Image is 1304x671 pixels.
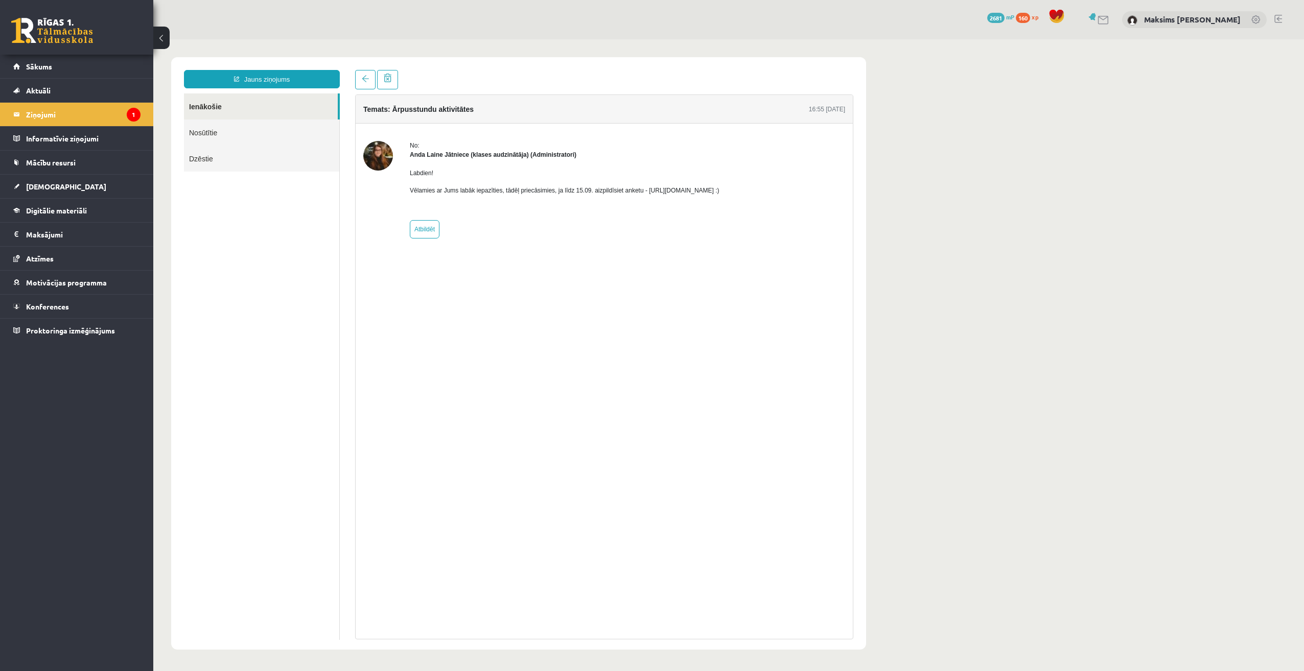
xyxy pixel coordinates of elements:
legend: Ziņojumi [26,103,141,126]
img: Anda Laine Jātniece (klases audzinātāja) [210,102,240,131]
a: Proktoringa izmēģinājums [13,319,141,342]
span: [DEMOGRAPHIC_DATA] [26,182,106,191]
a: Digitālie materiāli [13,199,141,222]
a: Atbildēt [257,181,286,199]
span: Digitālie materiāli [26,206,87,215]
h4: Temats: Ārpusstundu aktivitātes [210,66,320,74]
div: No: [257,102,566,111]
a: [DEMOGRAPHIC_DATA] [13,175,141,198]
img: Maksims Mihails Blizņuks [1127,15,1137,26]
span: Konferences [26,302,69,311]
legend: Informatīvie ziņojumi [26,127,141,150]
div: 16:55 [DATE] [656,65,692,75]
a: Ienākošie [31,54,184,80]
span: Aktuāli [26,86,51,95]
span: mP [1006,13,1014,21]
span: Proktoringa izmēģinājums [26,326,115,335]
p: Labdien! [257,129,566,138]
span: Atzīmes [26,254,54,263]
a: Konferences [13,295,141,318]
span: Sākums [26,62,52,71]
i: 1 [127,108,141,122]
a: Sākums [13,55,141,78]
span: xp [1032,13,1038,21]
span: Mācību resursi [26,158,76,167]
a: Nosūtītie [31,80,186,106]
p: Vēlamies ar Jums labāk iepazīties, tādēļ priecāsimies, ja līdz 15.09. aizpildīsiet anketu - [URL]... [257,147,566,156]
a: Mācību resursi [13,151,141,174]
span: Motivācijas programma [26,278,107,287]
a: 2681 mP [987,13,1014,21]
a: Ziņojumi1 [13,103,141,126]
a: Atzīmes [13,247,141,270]
span: 2681 [987,13,1005,23]
a: 160 xp [1016,13,1043,21]
a: Motivācijas programma [13,271,141,294]
a: Jauns ziņojums [31,31,187,49]
a: Rīgas 1. Tālmācības vidusskola [11,18,93,43]
strong: Anda Laine Jātniece (klases audzinātāja) (Administratori) [257,112,423,119]
a: Maksims [PERSON_NAME] [1144,14,1241,25]
a: Aktuāli [13,79,141,102]
a: Informatīvie ziņojumi [13,127,141,150]
a: Maksājumi [13,223,141,246]
a: Dzēstie [31,106,186,132]
span: 160 [1016,13,1030,23]
legend: Maksājumi [26,223,141,246]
